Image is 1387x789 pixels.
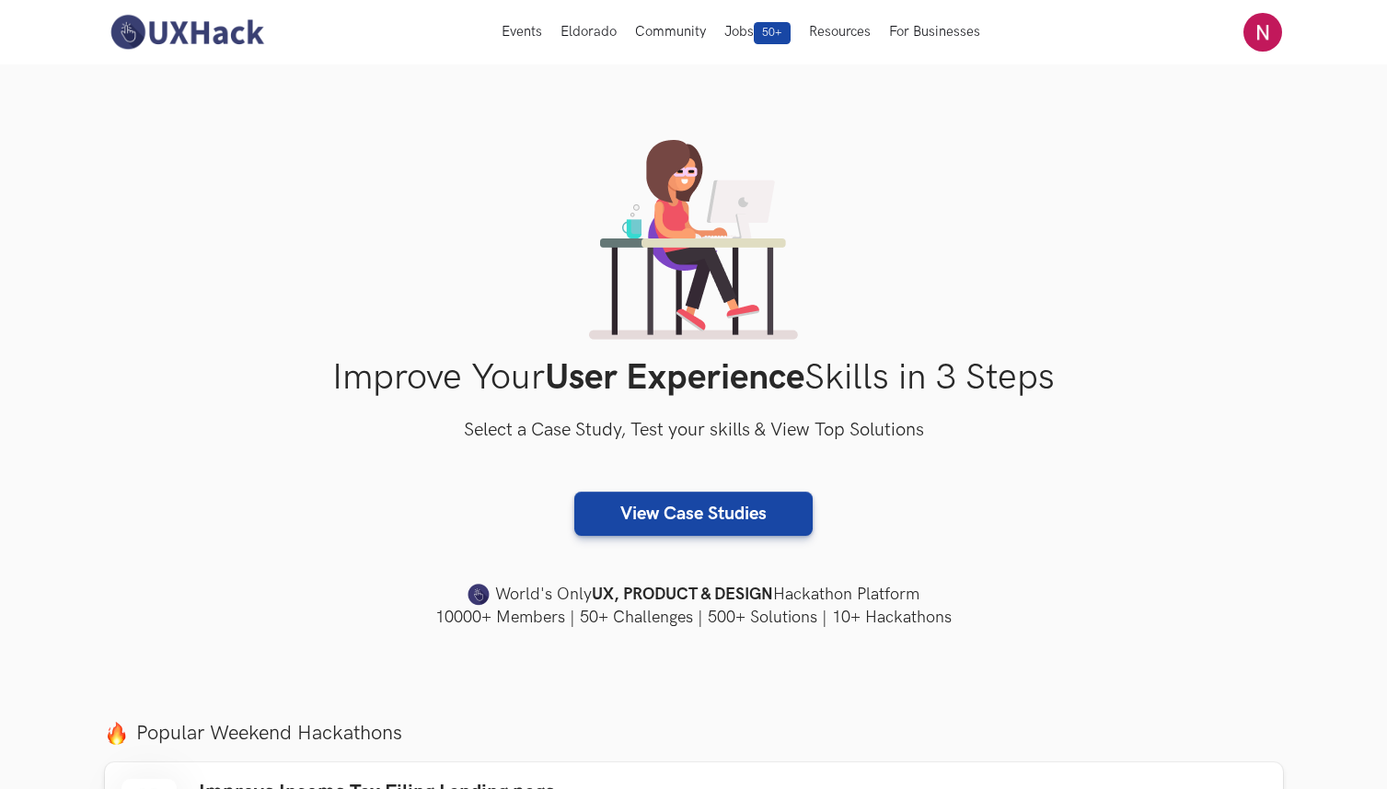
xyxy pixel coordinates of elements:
[468,583,490,607] img: uxhack-favicon-image.png
[105,722,128,745] img: fire.png
[105,606,1283,629] h4: 10000+ Members | 50+ Challenges | 500+ Solutions | 10+ Hackathons
[592,582,773,608] strong: UX, PRODUCT & DESIGN
[105,13,269,52] img: UXHack-logo.png
[105,721,1283,746] label: Popular Weekend Hackathons
[105,416,1283,446] h3: Select a Case Study, Test your skills & View Top Solutions
[754,22,791,44] span: 50+
[105,356,1283,400] h1: Improve Your Skills in 3 Steps
[589,140,798,340] img: lady working on laptop
[1243,13,1282,52] img: Your profile pic
[574,492,813,536] a: View Case Studies
[105,582,1283,608] h4: World's Only Hackathon Platform
[545,356,804,400] strong: User Experience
